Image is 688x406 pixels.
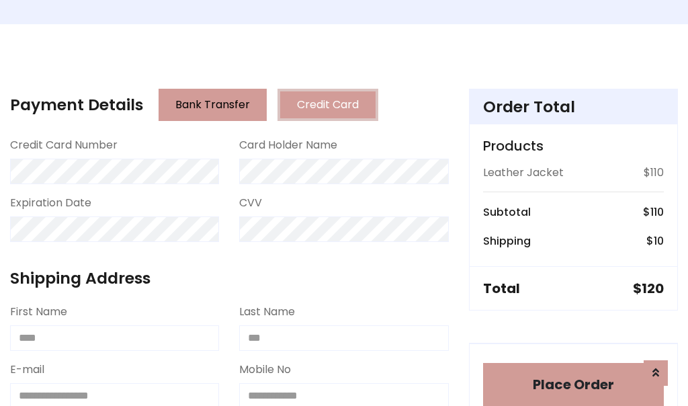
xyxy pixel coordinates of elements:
h5: $ [633,280,664,296]
p: $110 [644,165,664,181]
span: 120 [642,279,664,298]
label: First Name [10,304,67,320]
h4: Order Total [483,97,664,116]
h6: Shipping [483,235,531,247]
label: Last Name [239,304,295,320]
button: Bank Transfer [159,89,267,121]
h6: $ [646,235,664,247]
h6: $ [643,206,664,218]
label: Mobile No [239,362,291,378]
h4: Payment Details [10,95,143,114]
label: Expiration Date [10,195,91,211]
button: Place Order [483,363,664,406]
label: Card Holder Name [239,137,337,153]
span: 110 [650,204,664,220]
h5: Total [483,280,520,296]
label: E-mail [10,362,44,378]
label: Credit Card Number [10,137,118,153]
p: Leather Jacket [483,165,564,181]
h4: Shipping Address [10,269,449,288]
span: 10 [654,233,664,249]
h5: Products [483,138,664,154]
button: Credit Card [277,89,378,121]
label: CVV [239,195,262,211]
h6: Subtotal [483,206,531,218]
